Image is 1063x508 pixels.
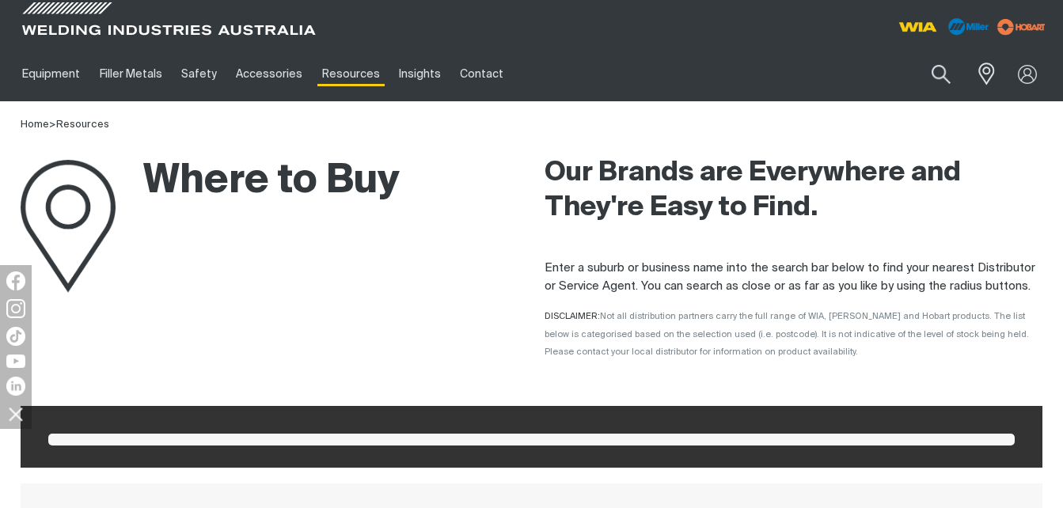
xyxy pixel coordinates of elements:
p: Enter a suburb or business name into the search bar below to find your nearest Distributor or Ser... [545,260,1043,295]
h1: Where to Buy [21,156,400,207]
a: Filler Metals [89,47,171,101]
button: Search products [914,55,968,93]
a: Home [21,119,49,130]
img: miller [993,15,1050,39]
nav: Main [13,47,791,101]
h2: Our Brands are Everywhere and They're Easy to Find. [545,156,1043,226]
img: TikTok [6,327,25,346]
img: hide socials [2,400,29,427]
span: DISCLAIMER: [545,312,1029,356]
a: Accessories [226,47,312,101]
input: Product name or item number... [894,55,968,93]
img: LinkedIn [6,377,25,396]
a: Insights [389,47,450,101]
a: Equipment [13,47,89,101]
a: Resources [56,119,109,130]
span: > [49,119,56,130]
img: Facebook [6,271,25,290]
a: Contact [450,47,513,101]
img: Instagram [6,299,25,318]
a: Resources [313,47,389,101]
span: Not all distribution partners carry the full range of WIA, [PERSON_NAME] and Hobart products. The... [545,312,1029,356]
a: Safety [172,47,226,101]
img: YouTube [6,354,25,368]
